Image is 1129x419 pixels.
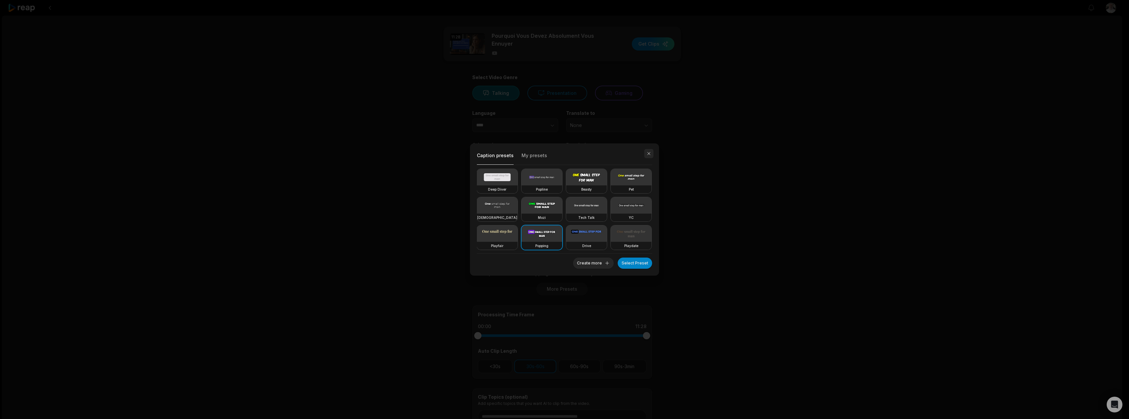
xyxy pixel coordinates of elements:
button: My presets [522,151,547,165]
h3: Playdate [624,243,638,248]
h3: Popline [536,187,548,192]
h3: Mozi [538,215,546,220]
h3: Deep Diver [488,187,506,192]
h3: Drive [582,243,591,248]
h3: Pet [629,187,634,192]
a: Create more [573,259,614,266]
h3: Beasty [581,187,592,192]
h3: Tech Talk [578,215,595,220]
button: Caption presets [477,150,514,165]
h3: Popping [535,243,548,248]
h3: Playfair [491,243,503,248]
button: Create more [573,258,614,269]
button: Select Preset [618,258,652,269]
div: Open Intercom Messenger [1107,397,1122,412]
h3: YC [629,215,634,220]
h3: [DEMOGRAPHIC_DATA] [477,215,517,220]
